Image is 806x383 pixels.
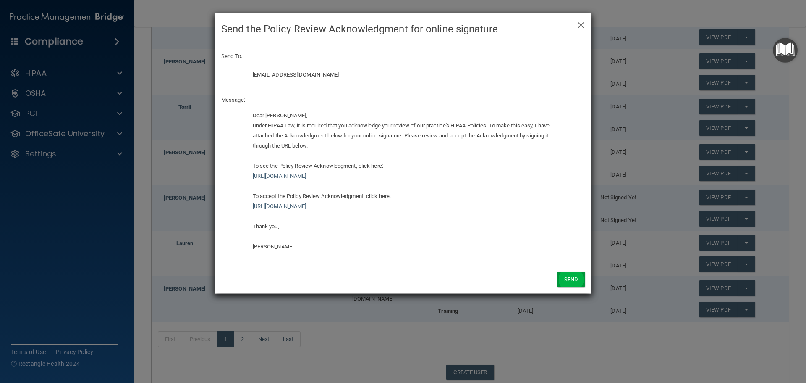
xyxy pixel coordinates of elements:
button: Open Resource Center [773,38,798,63]
a: [URL][DOMAIN_NAME] [253,173,306,179]
div: Dear [PERSON_NAME], Under HIPAA Law, it is required that you acknowledge your review of our pract... [253,111,554,252]
h4: Send the Policy Review Acknowledgment for online signature [221,20,585,38]
p: Message: [221,95,585,105]
input: Email Address [253,67,554,82]
p: Send To: [221,51,585,61]
button: Send [557,272,585,287]
iframe: Drift Widget Chat Controller [661,323,796,357]
a: [URL][DOMAIN_NAME] [253,203,306,209]
span: × [577,16,585,32]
